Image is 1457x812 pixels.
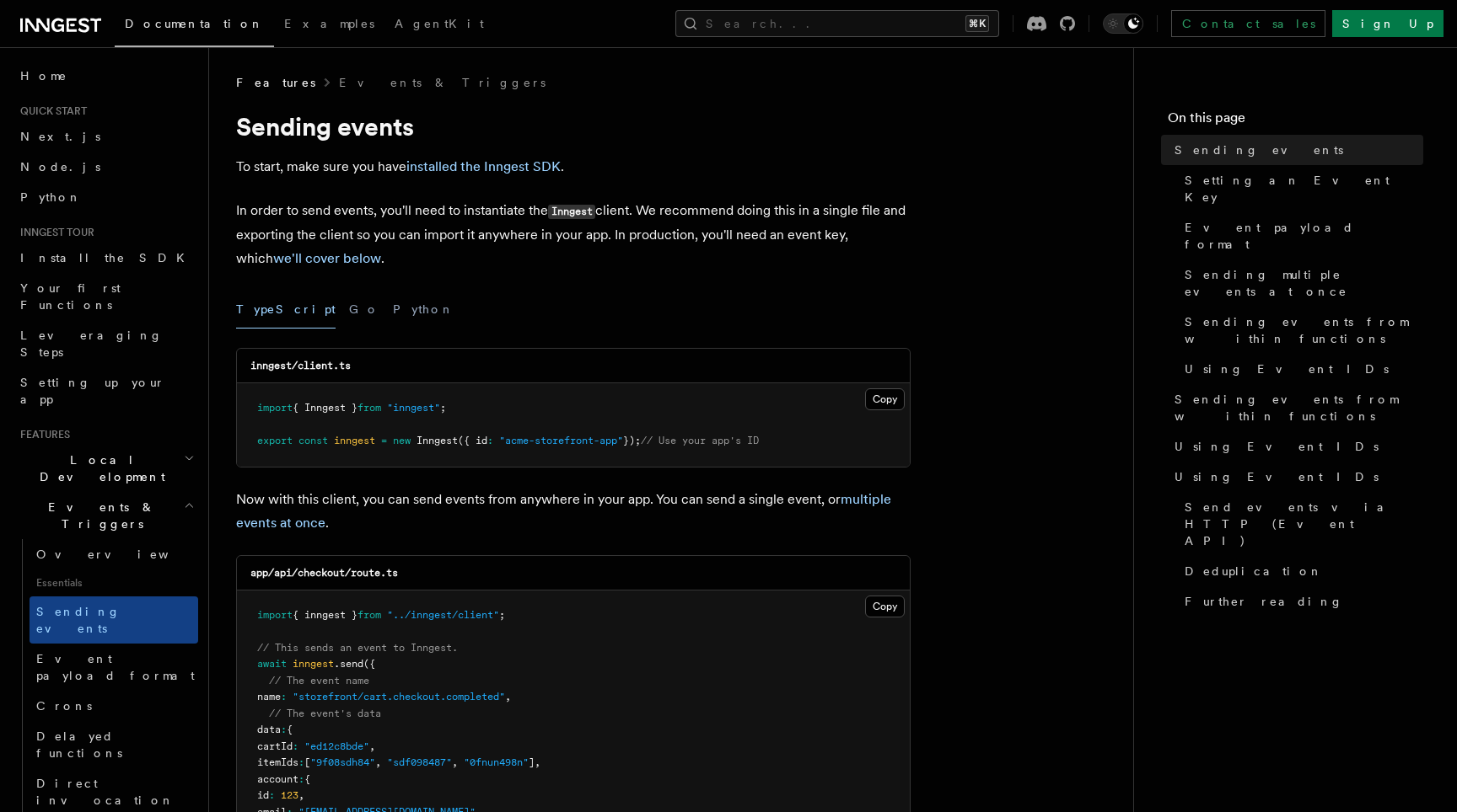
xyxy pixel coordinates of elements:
button: Copy [865,388,905,410]
span: "sdf098487" [387,756,452,768]
span: Quick start [13,104,87,118]
span: import [257,402,293,414]
span: Overview [36,548,210,561]
span: : [487,435,493,446]
span: Further reading [1185,593,1343,610]
span: , [505,691,511,702]
code: Inngest [548,205,595,219]
a: Deduplication [1178,556,1423,586]
span: "0fnun498n" [464,756,529,768]
span: Setting an Event Key [1185,172,1423,206]
a: Sign Up [1332,10,1444,37]
span: "inngest" [387,402,440,414]
span: , [375,756,381,768]
a: Examples [274,5,384,45]
span: Delayed functions [36,729,122,760]
p: In order to send events, you'll need to instantiate the client. We recommend doing this in a sing... [236,199,911,270]
span: .send [334,658,363,670]
span: Inngest tour [13,226,94,239]
span: Direct invocation [36,777,175,807]
a: Crons [30,691,198,721]
span: inngest [334,435,375,446]
span: ] [529,756,535,768]
span: 123 [281,789,298,801]
span: = [381,435,387,446]
span: Setting up your app [20,376,165,406]
a: Using Event IDs [1168,462,1423,492]
button: Search...⌘K [675,10,999,37]
span: "storefront/cart.checkout.completed" [293,691,505,702]
span: , [369,740,375,752]
span: Event payload format [36,652,195,682]
a: Home [13,61,198,91]
button: Local Development [13,445,198,492]
span: : [293,740,298,752]
a: Send events via HTTP (Event API) [1178,492,1423,556]
button: Go [349,291,379,329]
span: Inngest [417,435,458,446]
a: Setting up your app [13,367,198,414]
span: const [298,435,328,446]
span: { [304,773,310,785]
code: app/api/checkout/route.ts [250,567,398,579]
span: "../inngest/client" [387,609,499,621]
span: from [358,402,381,414]
span: id [257,789,269,801]
span: Install the SDK [20,251,195,264]
span: Essentials [30,569,198,596]
a: Sending multiple events at once [1178,259,1423,307]
span: }); [623,435,641,446]
a: AgentKit [384,5,494,45]
a: Documentation [115,5,274,47]
span: new [393,435,411,446]
span: Sending events [36,605,121,635]
span: name [257,691,281,702]
a: Sending events [30,596,198,644]
span: { Inngest } [293,402,358,414]
a: Install the SDK [13,243,198,273]
span: // Use your app's ID [641,435,759,446]
span: Send events via HTTP (Event API) [1185,499,1423,549]
a: Further reading [1178,586,1423,617]
a: Sending events [1168,135,1423,165]
p: To start, make sure you have . [236,155,911,179]
span: Features [13,428,70,441]
span: await [257,658,287,670]
span: // The event's data [269,708,381,719]
h4: On this page [1168,108,1423,135]
span: , [452,756,458,768]
span: "acme-storefront-app" [499,435,623,446]
span: Event payload format [1185,219,1423,253]
span: Using Event IDs [1175,438,1379,455]
a: Your first Functions [13,273,198,320]
span: account [257,773,298,785]
span: Sending events from within functions [1185,313,1423,347]
span: Using Event IDs [1185,361,1389,377]
span: Using Event IDs [1175,468,1379,485]
span: Your first Functions [20,281,121,312]
kbd: ⌘K [965,15,989,32]
span: Examples [284,17,374,30]
a: Events & Triggers [339,74,546,91]
span: cartId [257,740,293,752]
span: Deduplication [1185,563,1323,580]
a: Next.js [13,121,198,152]
span: Home [20,67,67,84]
span: Events & Triggers [13,499,184,532]
span: data [257,724,281,735]
button: Copy [865,596,905,617]
span: : [298,773,304,785]
span: from [358,609,381,621]
a: Event payload format [1178,212,1423,259]
span: Sending multiple events at once [1185,266,1423,300]
a: Sending events from within functions [1178,307,1423,354]
a: Node.js [13,152,198,182]
span: Next.js [20,130,100,143]
a: Overview [30,539,198,569]
span: , [535,756,540,768]
span: // The event name [269,675,369,686]
span: ({ id [458,435,487,446]
a: Sending events from within functions [1168,384,1423,431]
span: // This sends an event to Inngest. [257,642,458,654]
span: { inngest } [293,609,358,621]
